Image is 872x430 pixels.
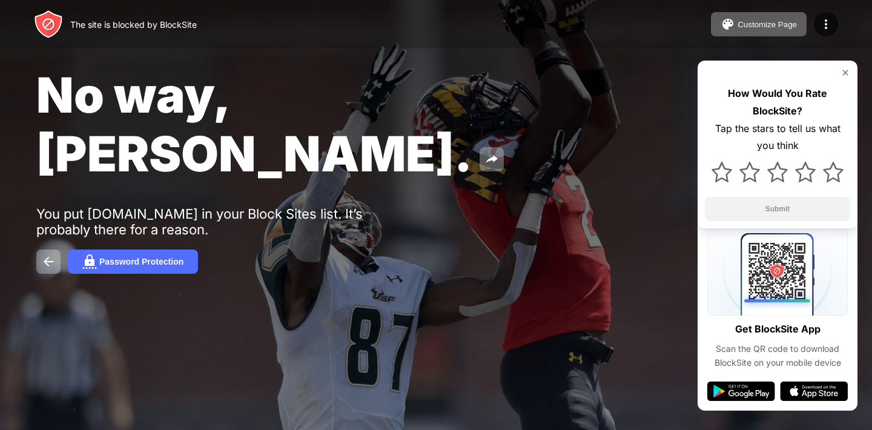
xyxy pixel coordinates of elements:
div: Customize Page [738,20,797,29]
img: back.svg [41,254,56,269]
div: How Would You Rate BlockSite? [705,85,850,120]
img: menu-icon.svg [819,17,833,31]
img: star.svg [739,162,760,182]
div: Scan the QR code to download BlockSite on your mobile device [707,342,848,369]
img: google-play.svg [707,382,775,401]
img: app-store.svg [780,382,848,401]
div: Password Protection [99,257,183,266]
img: star.svg [767,162,788,182]
div: You put [DOMAIN_NAME] in your Block Sites list. It’s probably there for a reason. [36,206,411,237]
button: Submit [705,197,850,221]
div: Tap the stars to tell us what you think [705,120,850,155]
span: No way, [PERSON_NAME]. [36,65,472,183]
img: rate-us-close.svg [841,68,850,78]
img: star.svg [795,162,816,182]
button: Customize Page [711,12,807,36]
button: Password Protection [68,250,198,274]
div: The site is blocked by BlockSite [70,19,197,30]
img: password.svg [82,254,97,269]
img: star.svg [823,162,844,182]
img: star.svg [712,162,732,182]
img: header-logo.svg [34,10,63,39]
img: pallet.svg [721,17,735,31]
img: share.svg [484,152,499,167]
